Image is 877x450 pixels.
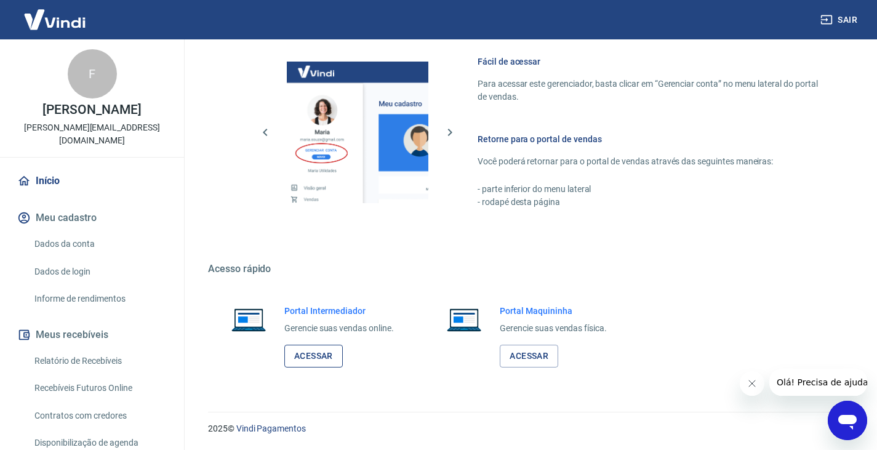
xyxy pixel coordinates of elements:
h6: Retorne para o portal de vendas [478,133,818,145]
button: Meu cadastro [15,204,169,231]
button: Sair [818,9,862,31]
a: Contratos com credores [30,403,169,428]
img: Imagem de um notebook aberto [223,305,274,334]
iframe: Mensagem da empresa [769,369,867,396]
a: Vindi Pagamentos [236,424,306,433]
h6: Portal Maquininha [500,305,607,317]
p: Para acessar este gerenciador, basta clicar em “Gerenciar conta” no menu lateral do portal de ven... [478,78,818,103]
h5: Acesso rápido [208,263,847,275]
p: [PERSON_NAME][EMAIL_ADDRESS][DOMAIN_NAME] [10,121,174,147]
a: Acessar [500,345,558,368]
p: Você poderá retornar para o portal de vendas através das seguintes maneiras: [478,155,818,168]
a: Início [15,167,169,195]
h6: Fácil de acessar [478,55,818,68]
div: F [68,49,117,98]
img: Imagem da dashboard mostrando o botão de gerenciar conta na sidebar no lado esquerdo [287,62,428,203]
a: Recebíveis Futuros Online [30,376,169,401]
p: Gerencie suas vendas online. [284,322,394,335]
span: Olá! Precisa de ajuda? [7,9,103,18]
img: Vindi [15,1,95,38]
p: Gerencie suas vendas física. [500,322,607,335]
iframe: Botão para abrir a janela de mensagens [828,401,867,440]
a: Dados da conta [30,231,169,257]
iframe: Fechar mensagem [740,371,764,396]
a: Relatório de Recebíveis [30,348,169,374]
p: - rodapé desta página [478,196,818,209]
h6: Portal Intermediador [284,305,394,317]
a: Acessar [284,345,343,368]
p: [PERSON_NAME] [42,103,141,116]
a: Dados de login [30,259,169,284]
img: Imagem de um notebook aberto [438,305,490,334]
p: 2025 © [208,422,847,435]
a: Informe de rendimentos [30,286,169,311]
button: Meus recebíveis [15,321,169,348]
p: - parte inferior do menu lateral [478,183,818,196]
